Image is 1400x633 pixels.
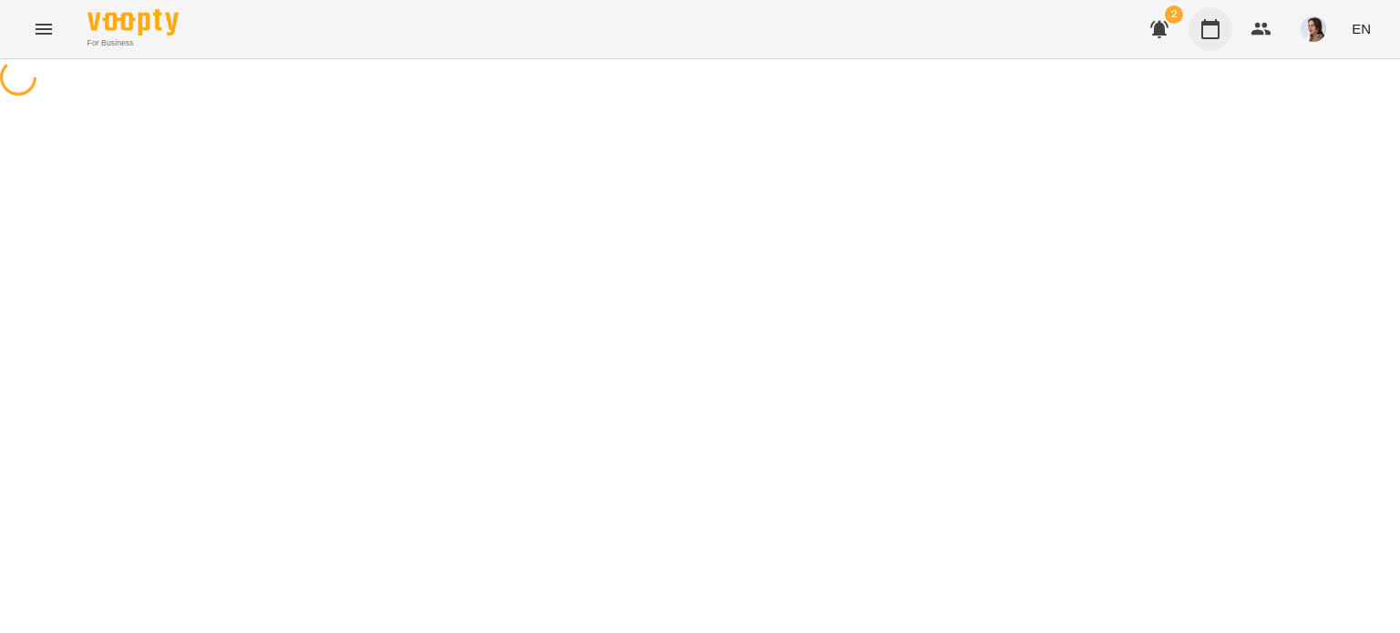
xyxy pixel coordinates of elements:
[87,37,179,49] span: For Business
[1344,12,1378,46] button: EN
[1301,16,1326,42] img: 6a03a0f17c1b85eb2e33e2f5271eaff0.png
[1165,5,1183,24] span: 2
[1352,19,1371,38] span: EN
[22,7,66,51] button: Menu
[87,9,179,36] img: Voopty Logo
